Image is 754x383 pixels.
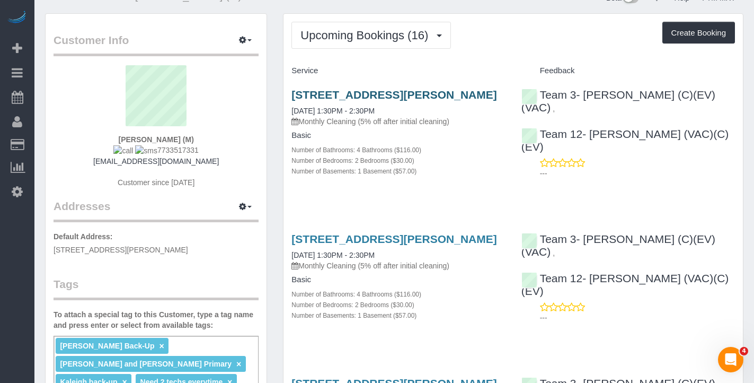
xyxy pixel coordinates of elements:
img: sms [135,145,157,156]
p: Monthly Cleaning (5% off after initial cleaning) [291,260,505,271]
a: Team 3- [PERSON_NAME] (C)(EV)(VAC) [521,89,715,114]
h4: Feedback [521,66,735,75]
p: --- [540,312,735,323]
img: call [113,145,133,156]
a: Team 12- [PERSON_NAME] (VAC)(C)(EV) [521,128,729,153]
a: [STREET_ADDRESS][PERSON_NAME] [291,233,496,245]
a: Team 3- [PERSON_NAME] (C)(EV)(VAC) [521,233,715,258]
a: [STREET_ADDRESS][PERSON_NAME] [291,89,496,101]
span: , [553,105,555,113]
small: Number of Bedrooms: 2 Bedrooms ($30.00) [291,157,414,164]
small: Number of Basements: 1 Basement ($57.00) [291,312,416,319]
span: 4 [740,347,748,355]
small: Number of Basements: 1 Basement ($57.00) [291,168,416,175]
h4: Basic [291,275,505,284]
label: Default Address: [54,231,113,242]
small: Number of Bathrooms: 4 Bathrooms ($116.00) [291,291,421,298]
span: Upcoming Bookings (16) [300,29,433,42]
img: Automaid Logo [6,11,28,25]
span: Customer since [DATE] [118,178,194,187]
label: To attach a special tag to this Customer, type a tag name and press enter or select from availabl... [54,309,259,330]
legend: Customer Info [54,32,259,56]
small: Number of Bathrooms: 4 Bathrooms ($116.00) [291,146,421,154]
span: , [553,249,555,257]
strong: [PERSON_NAME] (M) [118,135,193,144]
span: [PERSON_NAME] Back-Up [60,342,154,350]
button: Create Booking [662,22,735,44]
iframe: Intercom live chat [718,347,743,372]
a: [DATE] 1:30PM - 2:30PM [291,107,375,115]
span: [STREET_ADDRESS][PERSON_NAME] [54,246,188,254]
legend: Tags [54,276,259,300]
button: Upcoming Bookings (16) [291,22,451,49]
p: Monthly Cleaning (5% off after initial cleaning) [291,116,505,127]
a: [EMAIL_ADDRESS][DOMAIN_NAME] [93,157,219,166]
a: [DATE] 1:30PM - 2:30PM [291,251,375,259]
small: Number of Bedrooms: 2 Bedrooms ($30.00) [291,301,414,309]
a: Team 12- [PERSON_NAME] (VAC)(C)(EV) [521,272,729,297]
h4: Basic [291,131,505,140]
a: × [159,342,164,351]
p: --- [540,168,735,179]
span: 7733517331 [113,146,198,154]
a: × [236,360,241,369]
h4: Service [291,66,505,75]
span: [PERSON_NAME] and [PERSON_NAME] Primary [60,360,232,368]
